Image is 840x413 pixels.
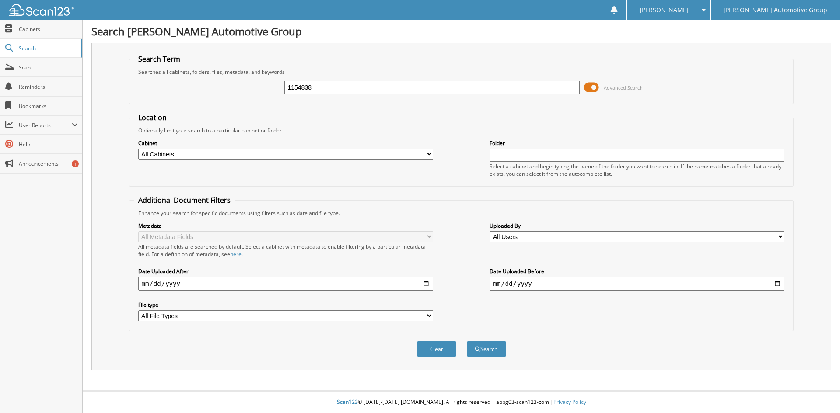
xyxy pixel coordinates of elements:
[19,25,78,33] span: Cabinets
[337,398,358,406] span: Scan123
[490,267,784,275] label: Date Uploaded Before
[9,4,74,16] img: scan123-logo-white.svg
[19,121,72,129] span: User Reports
[72,160,79,167] div: 1
[134,209,789,217] div: Enhance your search for specific documents using filters such as date and file type.
[134,68,789,76] div: Searches all cabinets, folders, files, metadata, and keywords
[723,7,827,13] span: [PERSON_NAME] Automotive Group
[553,398,586,406] a: Privacy Policy
[134,127,789,134] div: Optionally limit your search to a particular cabinet or folder
[604,84,643,91] span: Advanced Search
[138,222,433,229] label: Metadata
[134,113,171,122] legend: Location
[417,341,456,357] button: Clear
[134,195,235,205] legend: Additional Document Filters
[91,24,831,38] h1: Search [PERSON_NAME] Automotive Group
[83,392,840,413] div: © [DATE]-[DATE] [DOMAIN_NAME]. All rights reserved | appg03-scan123-com |
[640,7,689,13] span: [PERSON_NAME]
[19,45,77,52] span: Search
[490,139,784,147] label: Folder
[19,83,78,90] span: Reminders
[19,64,78,71] span: Scan
[230,250,241,258] a: here
[138,277,433,291] input: start
[138,301,433,309] label: File type
[490,222,784,229] label: Uploaded By
[467,341,506,357] button: Search
[134,54,185,64] legend: Search Term
[19,141,78,148] span: Help
[138,139,433,147] label: Cabinet
[138,243,433,258] div: All metadata fields are searched by default. Select a cabinet with metadata to enable filtering b...
[19,160,78,167] span: Announcements
[19,102,78,110] span: Bookmarks
[490,163,784,177] div: Select a cabinet and begin typing the name of the folder you want to search in. If the name match...
[138,267,433,275] label: Date Uploaded After
[490,277,784,291] input: end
